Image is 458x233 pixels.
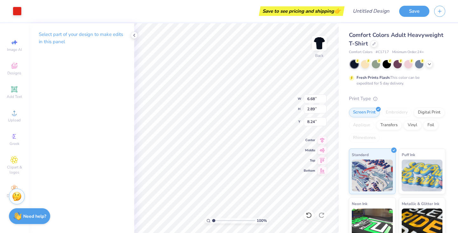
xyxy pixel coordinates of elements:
[304,158,315,163] span: Top
[402,151,415,158] span: Puff Ink
[257,218,267,223] span: 100 %
[260,6,343,16] div: Save to see pricing and shipping
[392,50,424,55] span: Minimum Order: 24 +
[404,120,421,130] div: Vinyl
[376,120,402,130] div: Transfers
[7,193,22,198] span: Decorate
[399,6,429,17] button: Save
[349,31,443,47] span: Comfort Colors Adult Heavyweight T-Shirt
[414,108,445,117] div: Digital Print
[382,108,412,117] div: Embroidery
[402,200,439,207] span: Metallic & Glitter Ink
[352,160,393,191] img: Standard
[23,213,46,219] strong: Need help?
[7,94,22,99] span: Add Text
[357,75,435,86] div: This color can be expedited for 5 day delivery.
[352,200,367,207] span: Neon Ink
[349,133,380,143] div: Rhinestones
[349,95,445,102] div: Print Type
[8,118,21,123] span: Upload
[349,108,380,117] div: Screen Print
[304,148,315,153] span: Middle
[349,120,374,130] div: Applique
[315,53,323,58] div: Back
[349,50,372,55] span: Comfort Colors
[304,138,315,142] span: Center
[376,50,389,55] span: # C1717
[10,141,19,146] span: Greek
[7,71,21,76] span: Designs
[313,37,326,50] img: Back
[402,160,443,191] img: Puff Ink
[39,31,124,45] p: Select part of your design to make edits in this panel
[352,151,369,158] span: Standard
[7,47,22,52] span: Image AI
[334,7,341,15] span: 👉
[304,168,315,173] span: Bottom
[423,120,438,130] div: Foil
[357,75,390,80] strong: Fresh Prints Flash:
[3,165,25,175] span: Clipart & logos
[348,5,394,17] input: Untitled Design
